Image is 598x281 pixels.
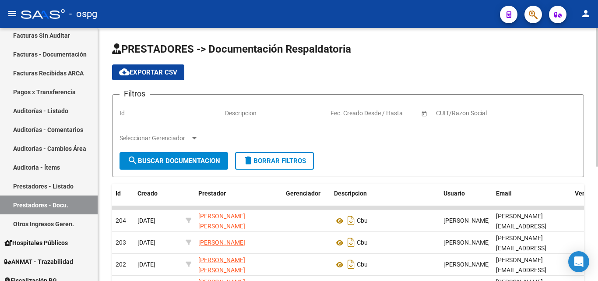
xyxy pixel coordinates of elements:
[198,256,245,274] span: [PERSON_NAME] [PERSON_NAME]
[198,213,245,230] span: [PERSON_NAME] [PERSON_NAME]
[119,68,177,76] span: Exportar CSV
[492,184,571,213] datatable-header-cell: Email
[4,257,73,267] span: ANMAT - Trazabilidad
[112,184,134,213] datatable-header-cell: Id
[345,257,357,271] i: Descargar documento
[116,239,126,246] span: 203
[357,261,368,268] span: Cbu
[127,155,138,166] mat-icon: search
[345,213,357,228] i: Descargar documento
[243,157,306,165] span: Borrar Filtros
[134,184,182,213] datatable-header-cell: Creado
[7,8,18,19] mat-icon: menu
[120,135,190,142] span: Seleccionar Gerenciador
[137,190,158,197] span: Creado
[119,67,130,77] mat-icon: cloud_download
[198,190,226,197] span: Prestador
[195,184,282,213] datatable-header-cell: Prestador
[568,251,589,272] div: Open Intercom Messenger
[120,152,228,170] button: Buscar Documentacion
[112,43,351,55] span: PRESTADORES -> Documentación Respaldatoria
[282,184,331,213] datatable-header-cell: Gerenciador
[331,110,358,117] input: Start date
[137,239,155,246] span: [DATE]
[286,190,320,197] span: Gerenciador
[331,184,440,213] datatable-header-cell: Descripcion
[112,64,184,80] button: Exportar CSV
[334,190,367,197] span: Descripcion
[116,261,126,268] span: 202
[357,217,368,224] span: Cbu
[243,155,253,166] mat-icon: delete
[127,157,220,165] span: Buscar Documentacion
[69,4,97,24] span: - ospg
[357,239,368,246] span: Cbu
[116,190,121,197] span: Id
[496,213,546,249] span: [PERSON_NAME][EMAIL_ADDRESS][PERSON_NAME][DOMAIN_NAME]
[198,239,245,246] span: [PERSON_NAME]
[235,152,314,170] button: Borrar Filtros
[419,109,429,118] button: Open calendar
[496,190,512,197] span: Email
[345,235,357,249] i: Descargar documento
[496,235,546,271] span: [PERSON_NAME][EMAIL_ADDRESS][PERSON_NAME][DOMAIN_NAME]
[440,184,492,213] datatable-header-cell: Usuario
[137,217,155,224] span: [DATE]
[120,88,150,100] h3: Filtros
[443,239,490,246] span: [PERSON_NAME]
[580,8,591,19] mat-icon: person
[443,190,465,197] span: Usuario
[443,261,490,268] span: [PERSON_NAME]
[365,110,408,117] input: End date
[137,261,155,268] span: [DATE]
[4,238,68,248] span: Hospitales Públicos
[116,217,126,224] span: 204
[443,217,490,224] span: [PERSON_NAME]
